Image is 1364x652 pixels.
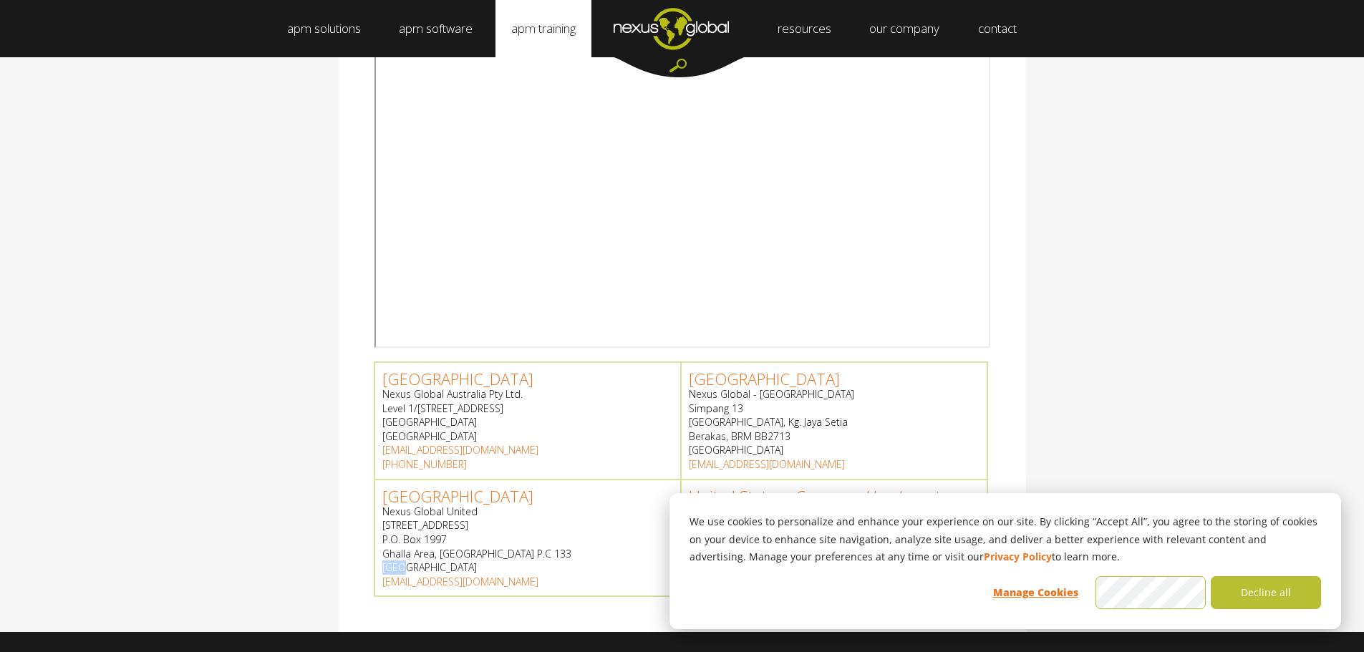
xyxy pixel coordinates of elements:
[382,443,538,457] a: [EMAIL_ADDRESS][DOMAIN_NAME]
[382,505,673,575] p: Nexus Global United [STREET_ADDRESS] P.O. Box 1997 Ghalla Area, [GEOGRAPHIC_DATA] P.C 133 [GEOGRA...
[1211,576,1321,609] button: Decline all
[382,575,538,588] a: [EMAIL_ADDRESS][DOMAIN_NAME]
[382,368,533,389] a: [GEOGRAPHIC_DATA]
[689,457,845,471] a: [EMAIL_ADDRESS][DOMAIN_NAME]
[689,485,962,507] a: United States - Company Headquarters
[382,457,467,471] a: [PHONE_NUMBER]
[382,387,673,443] p: Nexus Global Australia Pty Ltd. Level 1/[STREET_ADDRESS] [GEOGRAPHIC_DATA] [GEOGRAPHIC_DATA]
[984,548,1052,566] a: Privacy Policy
[669,493,1341,629] div: Cookie banner
[690,513,1321,566] p: We use cookies to personalize and enhance your experience on our site. By clicking “Accept All”, ...
[382,485,533,507] a: [GEOGRAPHIC_DATA]
[689,387,980,457] p: Nexus Global - [GEOGRAPHIC_DATA] Simpang 13 [GEOGRAPHIC_DATA], Kg. Jaya Setia Berakas, BRM BB2713...
[980,576,1090,609] button: Manage Cookies
[1095,576,1206,609] button: Accept all
[689,368,840,389] a: [GEOGRAPHIC_DATA]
